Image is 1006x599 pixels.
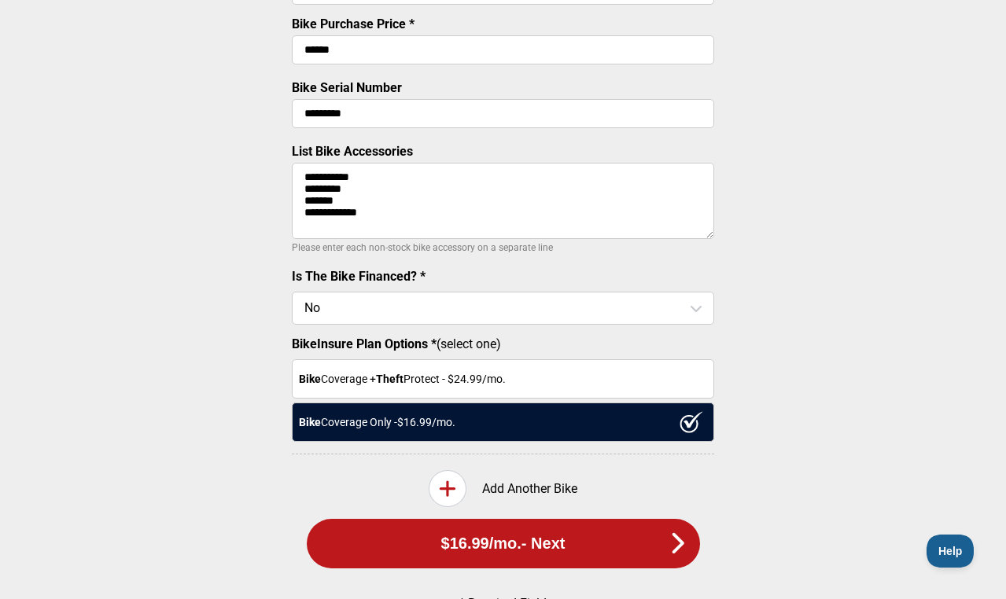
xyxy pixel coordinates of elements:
[292,269,426,284] label: Is The Bike Financed? *
[292,336,714,351] label: (select one)
[927,535,975,568] iframe: Toggle Customer Support
[292,470,714,507] div: Add Another Bike
[292,359,714,399] div: Coverage + Protect - $ 24.99 /mo.
[680,411,703,433] img: ux1sgP1Haf775SAghJI38DyDlYP+32lKFAAAAAElFTkSuQmCC
[292,402,714,442] div: Coverage Only - $16.99 /mo.
[307,519,700,568] button: $16.99/mo.- Next
[292,144,413,159] label: List Bike Accessories
[292,238,714,257] p: Please enter each non-stock bike accessory on a separate line
[299,416,321,428] strong: Bike
[299,373,321,385] strong: Bike
[292,80,402,95] label: Bike Serial Number
[376,373,404,385] strong: Theft
[489,535,521,553] span: /mo.
[292,336,437,351] strong: BikeInsure Plan Options *
[292,17,415,31] label: Bike Purchase Price *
